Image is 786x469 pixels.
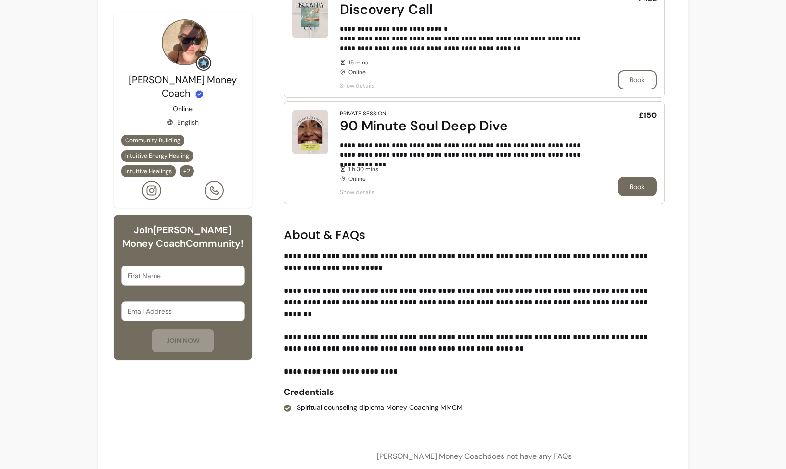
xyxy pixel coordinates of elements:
[348,165,587,173] span: 1 h 30 mins
[348,59,587,66] span: 15 mins
[129,74,237,100] span: [PERSON_NAME] Money Coach
[340,117,587,135] div: 90 Minute Soul Deep Dive
[284,403,657,412] li: Spiritual counseling diploma Money Coaching MMCM
[618,70,657,89] button: Book
[128,271,238,280] input: First Name
[340,189,587,196] span: Show details
[340,82,587,89] span: Show details
[167,117,199,127] div: English
[181,167,192,175] span: + 2
[292,110,328,155] img: 90 Minute Soul Deep Dive
[340,59,587,76] div: Online
[162,19,208,65] img: Provider image
[128,306,238,316] input: Email Address
[125,167,172,175] span: Intuitive Healings
[198,57,209,69] img: Grow
[340,110,386,117] div: Private Session
[639,110,657,121] span: £150
[125,152,189,160] span: Intuitive Energy Healing
[173,104,193,114] p: Online
[377,451,572,462] p: [PERSON_NAME] Money Coach does not have any FAQs
[121,223,244,250] h6: Join [PERSON_NAME] Money Coach Community!
[618,177,657,196] button: Book
[340,1,587,18] div: Discovery Call
[284,385,657,399] p: Credentials
[284,228,665,243] h2: About & FAQs
[340,165,587,183] div: Online
[125,137,180,144] span: Community Building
